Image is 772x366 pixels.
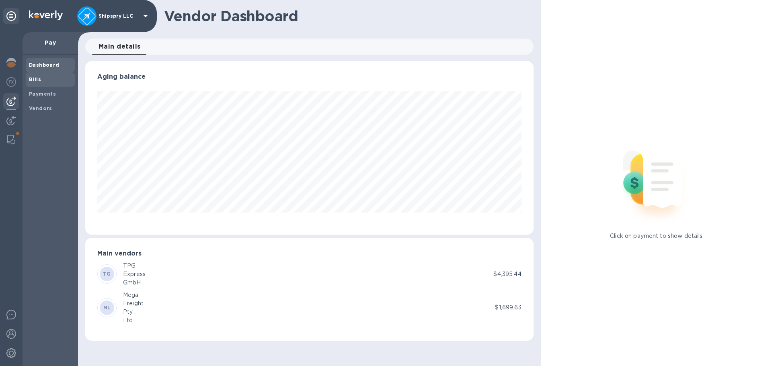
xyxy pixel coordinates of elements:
[123,291,144,299] div: Mega
[123,278,146,287] div: GmbH
[29,105,52,111] b: Vendors
[493,270,521,278] p: $4,395.44
[123,270,146,278] div: Express
[123,308,144,316] div: Pty
[29,39,72,47] p: Pay
[29,91,56,97] b: Payments
[97,250,522,258] h3: Main vendors
[123,299,144,308] div: Freight
[99,13,139,19] p: Shipspry LLC
[495,303,521,312] p: $1,699.63
[123,316,144,325] div: Ltd
[29,76,41,82] b: Bills
[3,8,19,24] div: Unpin categories
[103,305,111,311] b: ML
[29,10,63,20] img: Logo
[103,271,111,277] b: TG
[99,41,141,52] span: Main details
[610,232,702,240] p: Click on payment to show details
[123,262,146,270] div: TPG
[6,77,16,87] img: Foreign exchange
[97,73,522,81] h3: Aging balance
[164,8,528,25] h1: Vendor Dashboard
[29,62,60,68] b: Dashboard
